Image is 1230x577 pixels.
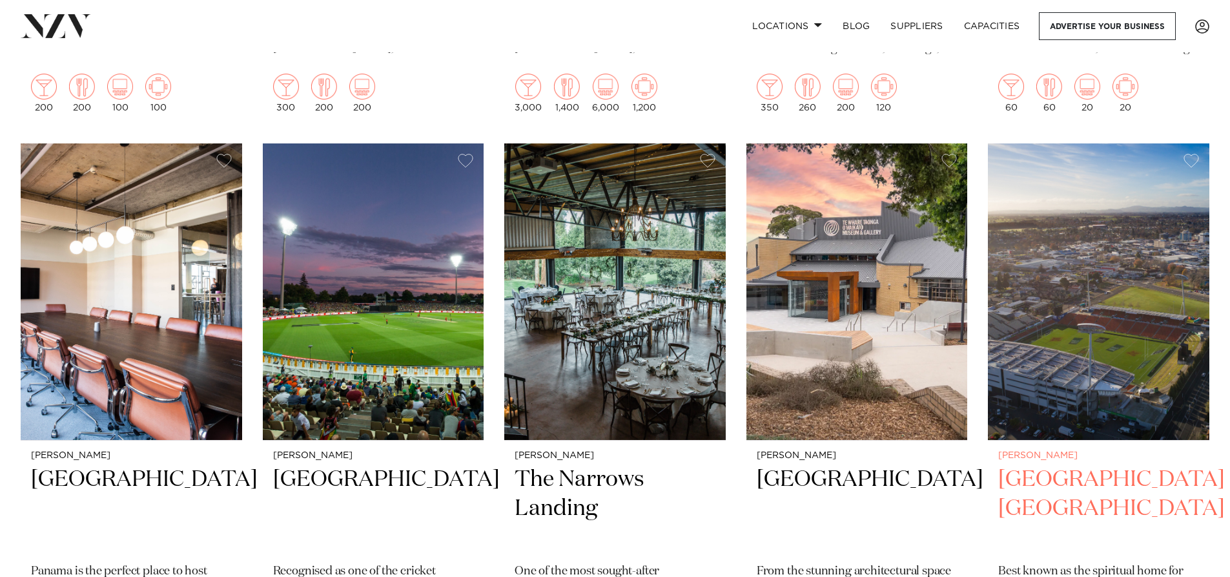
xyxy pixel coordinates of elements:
img: theatre.png [1074,74,1100,100]
small: [PERSON_NAME] [515,451,715,461]
div: 1,400 [554,74,580,112]
img: dining.png [554,74,580,100]
img: theatre.png [107,74,133,100]
div: 120 [871,74,897,112]
div: 200 [833,74,859,112]
img: cocktail.png [515,74,541,100]
img: theatre.png [593,74,619,100]
div: 200 [31,74,57,112]
small: [PERSON_NAME] [273,451,474,461]
h2: [GEOGRAPHIC_DATA] [273,465,474,552]
img: dining.png [311,74,337,100]
small: [PERSON_NAME] [31,451,232,461]
div: 60 [1036,74,1062,112]
img: meeting.png [1112,74,1138,100]
div: 6,000 [592,74,619,112]
h2: The Narrows Landing [515,465,715,552]
a: Locations [742,12,832,40]
img: dining.png [795,74,821,100]
div: 100 [145,74,171,112]
a: Capacities [954,12,1030,40]
a: BLOG [832,12,880,40]
div: 3,000 [515,74,542,112]
small: [PERSON_NAME] [757,451,958,461]
img: meeting.png [631,74,657,100]
img: cocktail.png [998,74,1024,100]
div: 100 [107,74,133,112]
h2: [GEOGRAPHIC_DATA] [GEOGRAPHIC_DATA] [998,465,1199,552]
img: cocktail.png [757,74,783,100]
div: 300 [273,74,299,112]
div: 200 [311,74,337,112]
img: theatre.png [349,74,375,100]
img: meeting.png [145,74,171,100]
img: nzv-logo.png [21,14,91,37]
img: dining.png [1036,74,1062,100]
img: cocktail.png [273,74,299,100]
small: [PERSON_NAME] [998,451,1199,461]
div: 200 [69,74,95,112]
img: cocktail.png [31,74,57,100]
a: SUPPLIERS [880,12,953,40]
h2: [GEOGRAPHIC_DATA] [31,465,232,552]
div: 200 [349,74,375,112]
div: 20 [1112,74,1138,112]
h2: [GEOGRAPHIC_DATA] [757,465,958,552]
a: Advertise your business [1039,12,1176,40]
div: 350 [757,74,783,112]
img: theatre.png [833,74,859,100]
div: 1,200 [631,74,657,112]
div: 20 [1074,74,1100,112]
div: 260 [795,74,821,112]
img: meeting.png [871,74,897,100]
img: dining.png [69,74,95,100]
div: 60 [998,74,1024,112]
